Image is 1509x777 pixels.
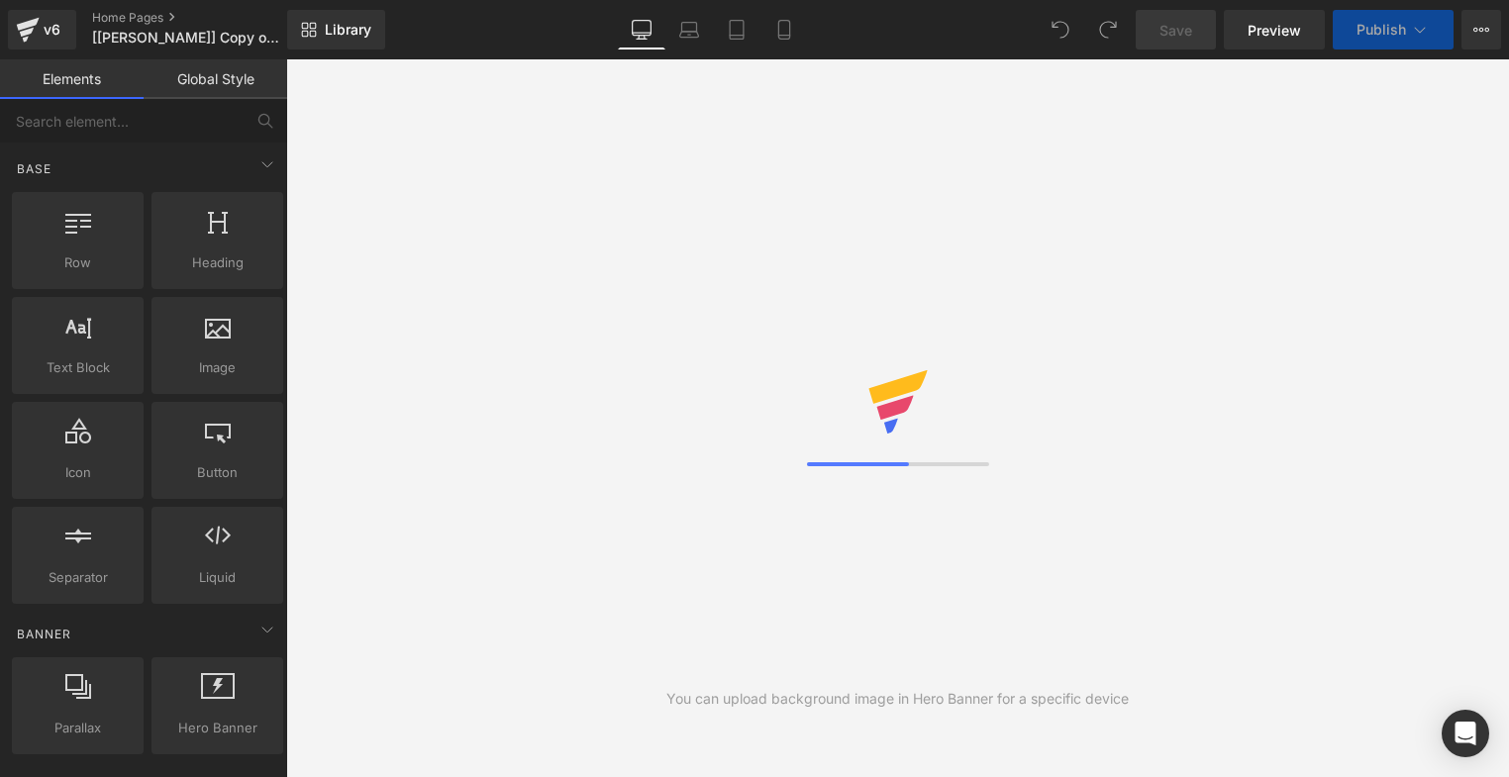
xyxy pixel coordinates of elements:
button: Undo [1041,10,1080,49]
span: Base [15,159,53,178]
span: Save [1159,20,1192,41]
a: Tablet [713,10,760,49]
span: Liquid [157,567,277,588]
button: Redo [1088,10,1128,49]
span: Hero Banner [157,718,277,738]
a: v6 [8,10,76,49]
a: Home Pages [92,10,320,26]
a: Preview [1224,10,1325,49]
div: Open Intercom Messenger [1442,710,1489,757]
a: Laptop [665,10,713,49]
span: Button [157,462,277,483]
span: Icon [18,462,138,483]
span: Image [157,357,277,378]
span: Library [325,21,371,39]
span: Banner [15,625,73,643]
span: Text Block [18,357,138,378]
a: Desktop [618,10,665,49]
span: Parallax [18,718,138,738]
span: Publish [1357,22,1406,38]
a: Global Style [144,59,287,99]
a: Mobile [760,10,808,49]
span: Row [18,252,138,273]
span: Preview [1248,20,1301,41]
a: New Library [287,10,385,49]
button: Publish [1333,10,1454,49]
button: More [1461,10,1501,49]
span: [[PERSON_NAME]] Copy of Home | By [PERSON_NAME] [92,30,282,46]
div: v6 [40,17,64,43]
div: You can upload background image in Hero Banner for a specific device [666,688,1129,710]
span: Heading [157,252,277,273]
span: Separator [18,567,138,588]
